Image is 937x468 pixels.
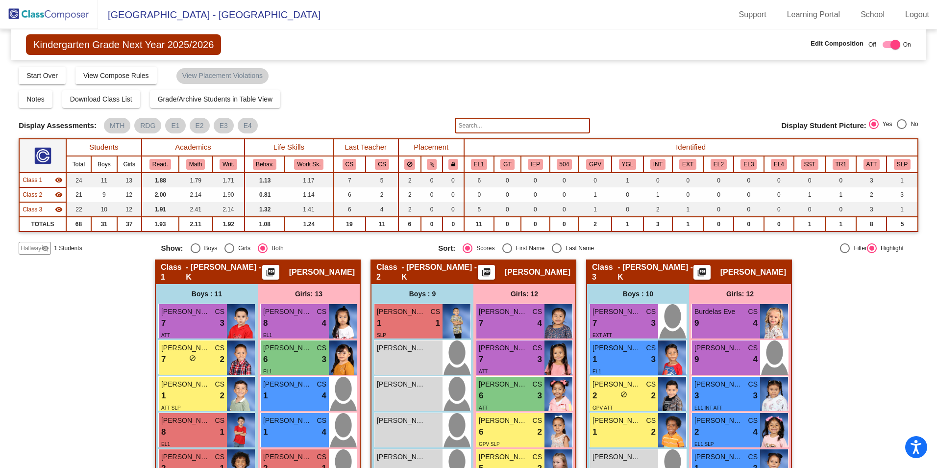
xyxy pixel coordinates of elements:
[19,67,66,84] button: Start Over
[431,307,440,317] span: CS
[149,159,171,170] button: Read.
[753,317,758,330] span: 4
[161,353,166,366] span: 7
[213,217,245,232] td: 1.92
[398,187,421,202] td: 2
[66,187,91,202] td: 21
[825,202,856,217] td: 0
[377,317,381,330] span: 1
[557,159,572,170] button: 504
[887,202,917,217] td: 1
[811,39,863,49] span: Edit Composition
[142,202,179,217] td: 1.91
[333,187,366,202] td: 6
[794,217,825,232] td: 1
[443,217,464,232] td: 0
[190,118,210,133] mat-chip: E2
[704,202,734,217] td: 0
[23,205,42,214] span: Class 3
[333,217,366,232] td: 19
[245,217,285,232] td: 1.08
[19,202,66,217] td: Mary Breen - Breen -K
[220,159,237,170] button: Writ.
[672,217,704,232] td: 1
[693,265,711,280] button: Print Students Details
[479,317,483,330] span: 7
[366,202,398,217] td: 4
[161,244,183,253] span: Show:
[343,159,356,170] button: CS
[650,159,666,170] button: INT
[21,244,41,253] span: Hallway
[179,173,213,187] td: 1.79
[161,307,210,317] span: [PERSON_NAME]
[398,156,421,173] th: Keep away students
[263,343,312,353] span: [PERSON_NAME] Arianna
[550,217,579,232] td: 0
[176,68,269,84] mat-chip: View Placement Violations
[672,202,704,217] td: 1
[704,217,734,232] td: 0
[651,317,656,330] span: 3
[245,173,285,187] td: 1.13
[694,343,743,353] span: [PERSON_NAME]
[887,217,917,232] td: 5
[748,343,758,353] span: CS
[794,156,825,173] th: Student Study Team
[366,173,398,187] td: 5
[879,120,892,129] div: Yes
[91,156,117,173] th: Boys
[894,159,911,170] button: SLP
[317,343,326,353] span: CS
[586,159,604,170] button: GPV
[472,244,494,253] div: Scores
[220,353,224,366] span: 2
[550,173,579,187] td: 0
[794,202,825,217] td: 0
[366,217,398,232] td: 11
[464,173,494,187] td: 6
[245,187,285,202] td: 0.81
[592,369,601,374] span: EL1
[220,317,224,330] span: 3
[471,159,487,170] button: EL1
[19,173,66,187] td: Danny Cabrera - Cabrera - K
[161,333,170,338] span: ATT
[398,173,421,187] td: 2
[617,262,693,282] span: - [PERSON_NAME] -K
[215,343,224,353] span: CS
[479,343,528,353] span: [PERSON_NAME]
[55,191,63,199] mat-icon: visibility
[66,217,91,232] td: 68
[142,217,179,232] td: 1.93
[779,7,848,23] a: Learning Portal
[377,333,386,338] span: SLP
[263,353,268,366] span: 6
[41,244,49,252] mat-icon: visibility_off
[186,159,205,170] button: Math
[19,217,66,232] td: TOTALS
[694,353,699,366] span: 9
[179,187,213,202] td: 2.14
[158,95,273,103] span: Grade/Archive Students in Table View
[161,317,166,330] span: 7
[592,353,597,366] span: 1
[887,156,917,173] th: Speech Only IEP
[213,173,245,187] td: 1.71
[731,7,774,23] a: Support
[421,173,443,187] td: 0
[55,206,63,213] mat-icon: visibility
[91,202,117,217] td: 10
[289,267,355,277] span: [PERSON_NAME]
[679,159,696,170] button: EXT
[903,40,911,49] span: On
[117,173,142,187] td: 13
[455,118,590,133] input: Search...
[579,217,612,232] td: 2
[771,159,787,170] button: EL4
[398,202,421,217] td: 2
[711,159,727,170] button: EL2
[856,202,887,217] td: 3
[764,202,794,217] td: 0
[443,156,464,173] th: Keep with teacher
